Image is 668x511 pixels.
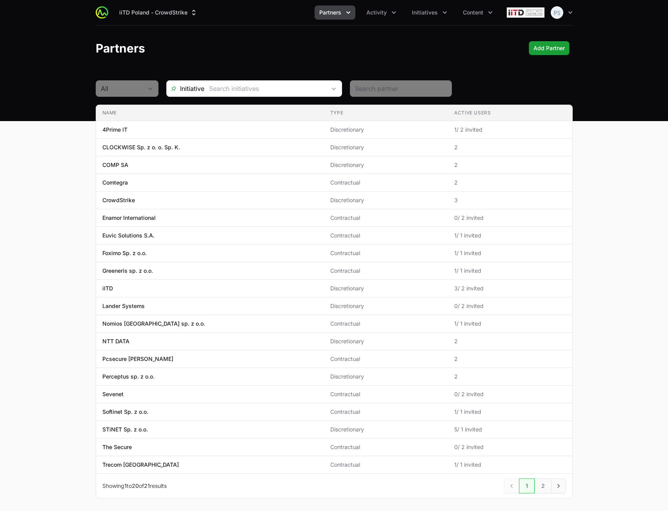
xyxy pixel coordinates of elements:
input: Search partner [355,84,447,93]
span: Discretionary [330,161,442,169]
p: The Secure [102,443,132,451]
p: iITD [102,284,113,292]
div: Primary actions [529,41,570,55]
p: NTT DATA [102,337,129,345]
button: Add Partner [529,41,570,55]
th: Name [96,105,324,121]
p: Euvic Solutions S.A. [102,232,155,239]
p: Greeneris sp. z o.o. [102,267,153,275]
span: 5 / 1 invited [454,426,566,433]
p: COMP SA [102,161,128,169]
p: Nomios [GEOGRAPHIC_DATA] sp. z o.o. [102,320,205,328]
span: Contractual [330,408,442,416]
span: 1 / 2 invited [454,126,566,134]
span: Contractual [330,355,442,363]
span: Partners [319,9,341,16]
p: Comtegra [102,179,128,187]
div: Activity menu [362,5,401,20]
span: Contractual [330,443,442,451]
span: Activity [366,9,387,16]
span: 1 [124,482,127,489]
p: Sevenet [102,390,124,398]
button: Partners [315,5,355,20]
span: 0 / 2 invited [454,214,566,222]
p: STiNET Sp. z o.o. [102,426,148,433]
span: Contractual [330,179,442,187]
p: Enamor International [102,214,156,222]
p: Perceptus sp. z o.o. [102,373,155,381]
span: 21 [144,482,150,489]
h1: Partners [96,41,145,55]
span: 3 [454,196,566,204]
div: Open [326,81,342,96]
span: Contractual [330,461,442,469]
button: Initiatives [407,5,452,20]
span: 0 / 2 invited [454,443,566,451]
th: Active Users [448,105,572,121]
span: 2 [454,373,566,381]
span: 1 / 1 invited [454,461,566,469]
span: Content [463,9,483,16]
a: 2 [535,478,552,493]
p: 4Prime IT [102,126,127,134]
span: 1 / 1 invited [454,320,566,328]
span: Contractual [330,214,442,222]
p: Trecom [GEOGRAPHIC_DATA] [102,461,179,469]
span: Discretionary [330,373,442,381]
span: 1 / 1 invited [454,267,566,275]
button: Content [458,5,497,20]
span: 0 / 2 invited [454,390,566,398]
button: Activity [362,5,401,20]
p: Pcsecure [PERSON_NAME] [102,355,173,363]
a: Next [551,478,566,493]
input: Search initiatives [204,81,326,96]
p: Showing to of results [102,482,167,490]
button: iiTD Poland - CrowdStrike [115,5,202,20]
span: Initiatives [412,9,438,16]
div: Partners menu [315,5,355,20]
span: Discretionary [330,426,442,433]
span: 2 [454,143,566,151]
span: 2 [454,337,566,345]
span: 20 [132,482,139,489]
span: 0 / 2 invited [454,302,566,310]
button: All [96,81,158,96]
span: 2 [454,161,566,169]
div: All [101,84,142,93]
div: Initiatives menu [407,5,452,20]
span: Contractual [330,390,442,398]
span: Discretionary [330,126,442,134]
div: Content menu [458,5,497,20]
img: ActivitySource [96,6,108,19]
span: Discretionary [330,337,442,345]
p: CrowdStrike [102,196,135,204]
p: CLOCKWISE Sp. z o. o. Sp. K. [102,143,180,151]
span: 2 [454,355,566,363]
span: 2 [454,179,566,187]
p: Softinet Sp. z o.o. [102,408,148,416]
span: Discretionary [330,302,442,310]
span: Discretionary [330,196,442,204]
th: Type [324,105,448,121]
div: Supplier switch menu [115,5,202,20]
p: Foximo Sp. z o.o. [102,249,147,257]
span: Discretionary [330,143,442,151]
span: Initiative [167,84,204,93]
span: 1 / 1 invited [454,408,566,416]
span: Discretionary [330,284,442,292]
span: Contractual [330,320,442,328]
span: Contractual [330,267,442,275]
span: 1 / 1 invited [454,249,566,257]
span: 3 / 2 invited [454,284,566,292]
span: Contractual [330,232,442,239]
div: Main navigation [108,5,497,20]
span: Add Partner [533,43,565,53]
img: Peter Spillane [551,6,563,19]
span: 1 / 1 invited [454,232,566,239]
img: iiTD Poland [507,5,544,20]
p: Lander Systems [102,302,145,310]
a: 1 [519,478,535,493]
span: Contractual [330,249,442,257]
